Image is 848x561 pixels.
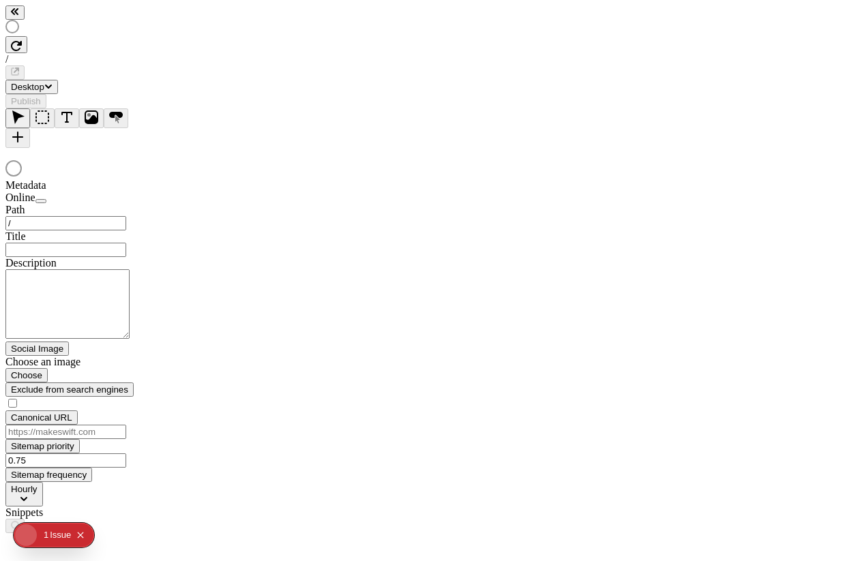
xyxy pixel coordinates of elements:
button: Canonical URL [5,410,78,425]
div: / [5,53,843,65]
span: Online [5,192,35,203]
span: Sitemap priority [11,441,74,451]
button: Choose [5,368,48,382]
button: Image [79,108,104,128]
button: Social Image [5,342,69,356]
div: Choose an image [5,356,169,368]
span: Title [5,230,26,242]
span: Desktop [11,82,44,92]
span: Exclude from search engines [11,384,128,395]
span: Social Image [11,344,63,354]
button: Text [55,108,79,128]
button: Exclude from search engines [5,382,134,397]
span: Choose [11,370,42,380]
button: Publish [5,94,46,108]
span: Description [5,257,57,269]
button: Hourly [5,482,43,506]
button: Desktop [5,80,58,94]
span: Canonical URL [11,412,72,423]
button: Box [30,108,55,128]
span: Publish [11,96,41,106]
button: Sitemap priority [5,439,80,453]
span: Sitemap frequency [11,470,87,480]
div: Snippets [5,506,169,519]
span: Hourly [11,484,38,494]
button: Button [104,108,128,128]
input: https://makeswift.com [5,425,126,439]
span: Path [5,204,25,215]
button: Sitemap frequency [5,468,92,482]
div: Metadata [5,179,169,192]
